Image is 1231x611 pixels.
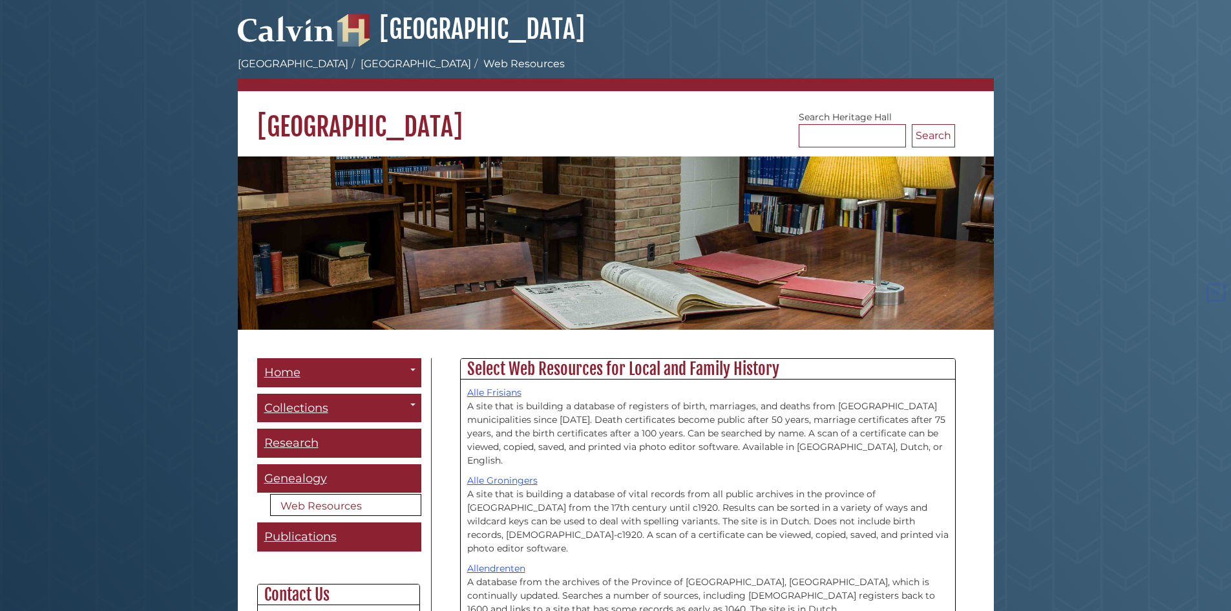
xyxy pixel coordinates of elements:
a: Publications [257,522,421,552]
a: [GEOGRAPHIC_DATA] [238,58,348,70]
p: A site that is building a database of registers of birth, marriages, and deaths from [GEOGRAPHIC_... [467,386,949,467]
h2: Select Web Resources for Local and Family History [461,359,955,380]
h2: Contact Us [258,584,419,605]
a: Alle Frisians [467,387,521,398]
nav: breadcrumb [238,56,994,91]
img: Calvin [238,10,335,47]
a: [GEOGRAPHIC_DATA] [337,13,585,45]
a: [GEOGRAPHIC_DATA] [361,58,471,70]
a: Back to Top [1204,287,1228,299]
a: Web Resources [270,494,421,516]
h1: [GEOGRAPHIC_DATA] [238,91,994,143]
button: Search [912,124,955,147]
a: Calvin University [238,30,335,41]
a: Collections [257,394,421,423]
span: Research [264,436,319,450]
a: Alle Groningers [467,475,538,486]
a: Research [257,429,421,458]
span: Genealogy [264,471,327,486]
span: Collections [264,401,328,415]
span: Publications [264,530,337,544]
span: Home [264,365,300,380]
p: A site that is building a database of vital records from all public archives in the province of [... [467,474,949,555]
img: Hekman Library Logo [337,14,370,47]
a: Genealogy [257,464,421,493]
li: Web Resources [471,56,565,72]
a: Home [257,358,421,387]
a: Allendrenten [467,563,525,574]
